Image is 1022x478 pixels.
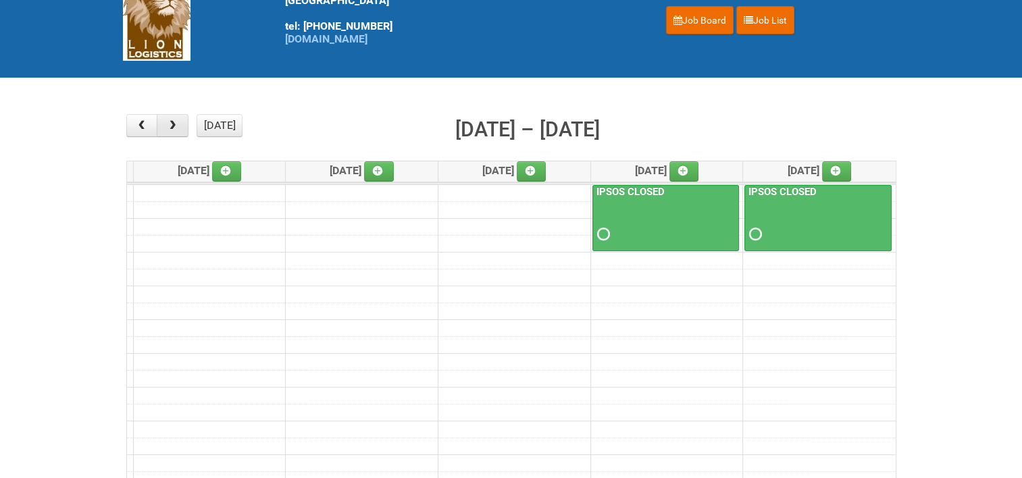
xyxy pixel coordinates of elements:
[669,161,699,182] a: Add an event
[178,164,242,177] span: [DATE]
[597,230,607,239] span: Requested
[364,161,394,182] a: Add an event
[736,6,794,34] a: Job List
[746,186,819,198] a: IPSOS CLOSED
[822,161,852,182] a: Add an event
[592,185,739,252] a: IPSOS CLOSED
[744,185,892,252] a: IPSOS CLOSED
[517,161,546,182] a: Add an event
[666,6,734,34] a: Job Board
[788,164,852,177] span: [DATE]
[212,161,242,182] a: Add an event
[749,230,759,239] span: Requested
[285,32,367,45] a: [DOMAIN_NAME]
[594,186,667,198] a: IPSOS CLOSED
[455,114,600,145] h2: [DATE] – [DATE]
[197,114,242,137] button: [DATE]
[482,164,546,177] span: [DATE]
[330,164,394,177] span: [DATE]
[635,164,699,177] span: [DATE]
